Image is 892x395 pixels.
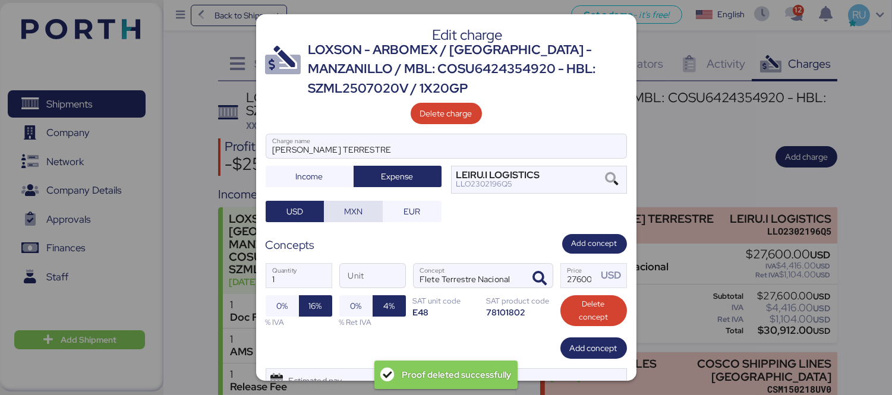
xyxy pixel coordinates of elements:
span: 0% [350,299,361,313]
button: Expense [354,166,442,187]
div: SAT unit code [413,295,480,306]
button: Delete concept [560,295,627,326]
input: Unit [340,264,405,287]
input: Concept [414,264,524,287]
span: Income [296,169,323,184]
div: E48 [413,306,480,318]
button: 0% [339,295,373,317]
button: 0% [266,295,299,317]
div: 78101802 [487,306,553,318]
span: Delete concept [570,298,617,324]
button: ConceptConcept [528,266,553,291]
input: Charge name [266,134,626,158]
div: % IVA [266,317,332,328]
span: Add concept [570,341,617,355]
button: MXN [324,201,383,222]
div: LOXSON - ARBOMEX / [GEOGRAPHIC_DATA] - MANZANILLO / MBL: COSU6424354920 - HBL: SZML2507020V / 1X20GP [308,40,627,98]
button: EUR [383,201,442,222]
button: USD [266,201,324,222]
span: Add concept [572,237,617,250]
input: Price [561,264,598,287]
span: MXN [344,204,363,219]
button: Delete charge [411,103,482,124]
button: Income [266,166,354,187]
span: Expense [382,169,414,184]
span: 0% [276,299,288,313]
div: Proof deleted successfully [402,364,512,386]
div: LLO2302196Q5 [456,180,540,188]
div: % Ret IVA [339,317,406,328]
span: USD [286,204,303,219]
div: SAT product code [487,295,553,306]
input: Quantity [266,264,332,287]
div: Edit charge [308,30,627,40]
span: EUR [404,204,420,219]
button: Add concept [560,337,627,359]
span: 4% [383,299,395,313]
button: 16% [299,295,332,317]
div: USD [601,268,626,283]
div: LEIRU.I LOGISTICS [456,171,540,179]
div: Concepts [266,236,315,254]
span: 16% [309,299,322,313]
button: 4% [373,295,406,317]
span: Delete charge [420,106,472,121]
button: Add concept [562,234,627,254]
